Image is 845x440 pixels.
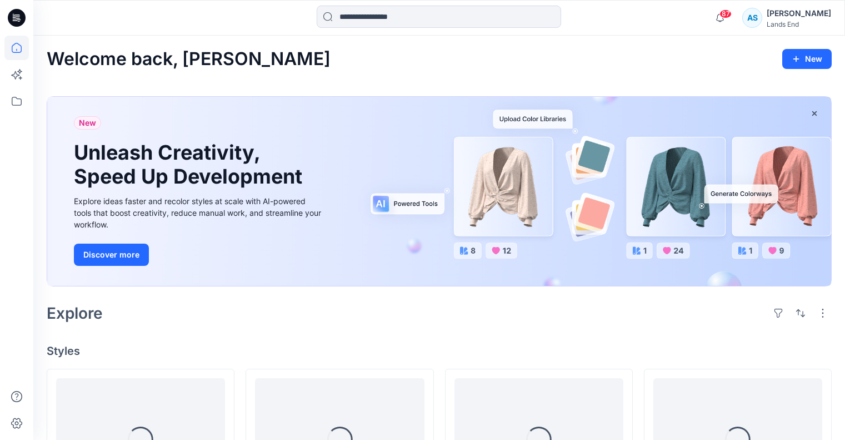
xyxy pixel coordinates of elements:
[47,49,331,70] h2: Welcome back, [PERSON_NAME]
[767,7,831,20] div: [PERSON_NAME]
[74,141,307,189] h1: Unleash Creativity, Speed Up Development
[767,20,831,28] div: Lands End
[79,116,96,130] span: New
[74,195,324,230] div: Explore ideas faster and recolor styles at scale with AI-powered tools that boost creativity, red...
[74,244,149,266] button: Discover more
[742,8,762,28] div: AS
[719,9,732,18] span: 87
[74,244,324,266] a: Discover more
[782,49,832,69] button: New
[47,344,832,358] h4: Styles
[47,304,103,322] h2: Explore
